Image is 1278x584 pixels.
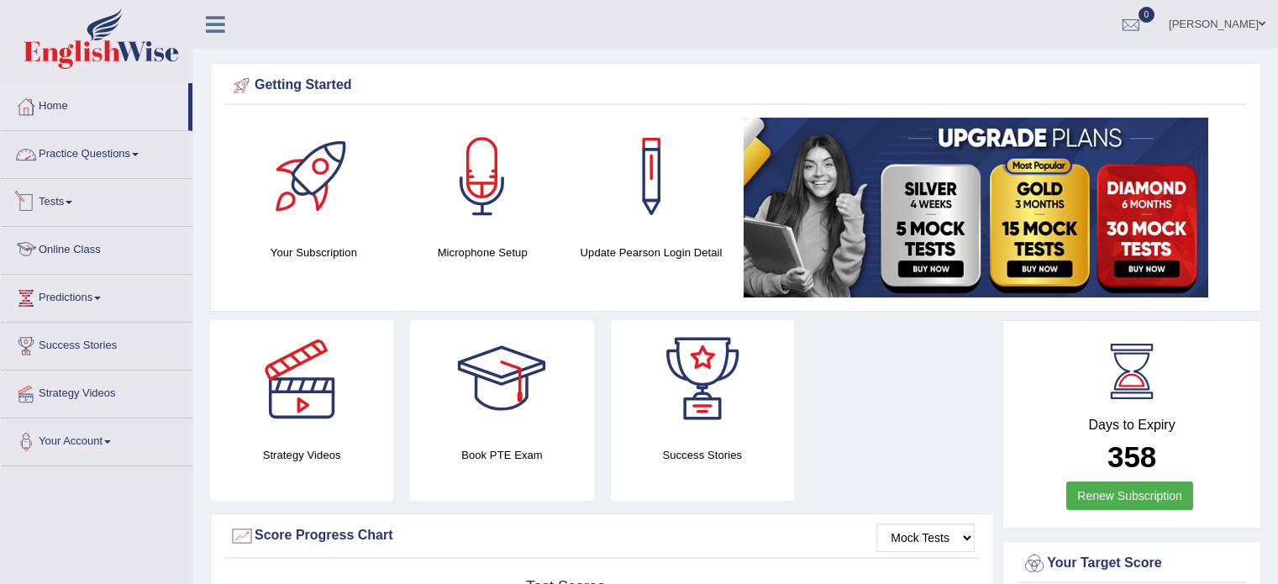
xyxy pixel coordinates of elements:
img: small5.jpg [744,118,1208,297]
a: Strategy Videos [1,371,192,413]
a: Renew Subscription [1066,481,1193,510]
a: Predictions [1,275,192,317]
div: Score Progress Chart [229,523,975,549]
h4: Update Pearson Login Detail [576,244,728,261]
div: Your Target Score [1022,551,1242,576]
a: Online Class [1,227,192,269]
h4: Book PTE Exam [410,446,593,464]
a: Practice Questions [1,131,192,173]
div: Getting Started [229,73,1242,98]
h4: Your Subscription [238,244,390,261]
a: Home [1,83,188,125]
h4: Microphone Setup [407,244,559,261]
a: Success Stories [1,323,192,365]
a: Your Account [1,418,192,460]
h4: Days to Expiry [1022,418,1242,433]
h4: Strategy Videos [210,446,393,464]
span: 0 [1139,7,1155,23]
b: 358 [1107,440,1156,473]
h4: Success Stories [611,446,794,464]
a: Tests [1,179,192,221]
